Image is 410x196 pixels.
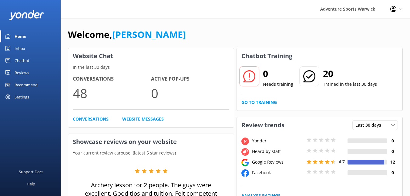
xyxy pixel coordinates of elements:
p: 0 [151,83,229,103]
div: Inbox [15,42,25,55]
div: Heard by staff [250,148,305,155]
div: Recommend [15,79,38,91]
p: 48 [73,83,151,103]
h3: Website Chat [68,48,234,64]
div: Support Docs [19,166,43,178]
h3: Showcase reviews on your website [68,134,234,150]
a: [PERSON_NAME] [112,28,186,41]
div: Google Reviews [250,159,305,165]
h4: 0 [387,169,398,176]
p: In the last 30 days [68,64,234,71]
h1: Welcome, [68,27,186,42]
img: yonder-white-logo.png [9,10,44,20]
p: Your current review carousel (latest 5 star reviews) [68,150,234,156]
div: Yonder [250,138,305,144]
h4: 0 [387,148,398,155]
span: 4.7 [339,159,345,164]
div: Help [27,178,35,190]
a: Website Messages [122,116,164,122]
h4: Conversations [73,75,151,83]
p: Needs training [263,81,293,88]
h3: Chatbot Training [237,48,297,64]
div: Chatbot [15,55,29,67]
div: Home [15,30,26,42]
div: Reviews [15,67,29,79]
h3: Review trends [237,117,289,133]
h4: Active Pop-ups [151,75,229,83]
span: Last 30 days [355,122,385,128]
h2: 20 [323,66,377,81]
div: Facebook [250,169,305,176]
a: Conversations [73,116,109,122]
h2: 0 [263,66,293,81]
a: Go to Training [241,99,277,106]
h4: 0 [387,138,398,144]
h4: 12 [387,159,398,165]
p: Trained in the last 30 days [323,81,377,88]
div: Settings [15,91,29,103]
